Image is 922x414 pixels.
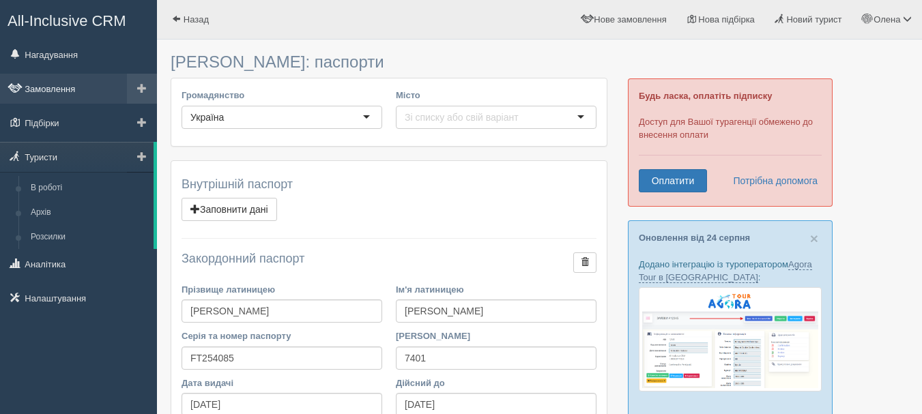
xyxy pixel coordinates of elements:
h4: Закордонний паспорт [182,252,596,276]
label: Дата видачі [182,376,382,389]
span: Олена [874,14,900,25]
a: Agora Tour в [GEOGRAPHIC_DATA] [639,259,812,283]
span: Нове замовлення [594,14,666,25]
span: Новий турист [786,14,841,25]
label: Дійсний до [396,376,596,389]
span: × [810,231,818,246]
p: Додано інтеграцію із туроператором : [639,258,822,284]
h4: Внутрішній паспорт [182,178,596,192]
a: Оплатити [639,169,707,192]
div: Доступ для Вашої турагенції обмежено до внесення оплати [628,78,833,207]
h3: [PERSON_NAME]: паспорти [171,53,607,71]
label: Місто [396,89,596,102]
a: Розсилки [25,225,154,250]
button: Close [810,231,818,246]
span: Назад [184,14,209,25]
label: Ім'я латиницею [396,283,596,296]
div: Україна [190,110,224,124]
a: Архів [25,201,154,225]
b: Будь ласка, оплатіть підписку [639,91,772,101]
label: [PERSON_NAME] [396,329,596,342]
input: Зі списку або свій варіант [405,110,524,124]
label: Прізвище латиницею [182,283,382,296]
img: agora-tour-%D0%B7%D0%B0%D1%8F%D0%B2%D0%BA%D0%B8-%D1%81%D1%80%D0%BC-%D0%B4%D0%BB%D1%8F-%D1%82%D1%8... [639,287,822,391]
span: All-Inclusive CRM [8,12,126,29]
a: Потрібна допомога [724,169,818,192]
button: Заповнити дані [182,198,277,221]
a: All-Inclusive CRM [1,1,156,38]
label: Громадянство [182,89,382,102]
a: Оновлення від 24 серпня [639,233,750,243]
span: Нова підбірка [698,14,755,25]
a: В роботі [25,176,154,201]
label: Серія та номер паспорту [182,329,382,342]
